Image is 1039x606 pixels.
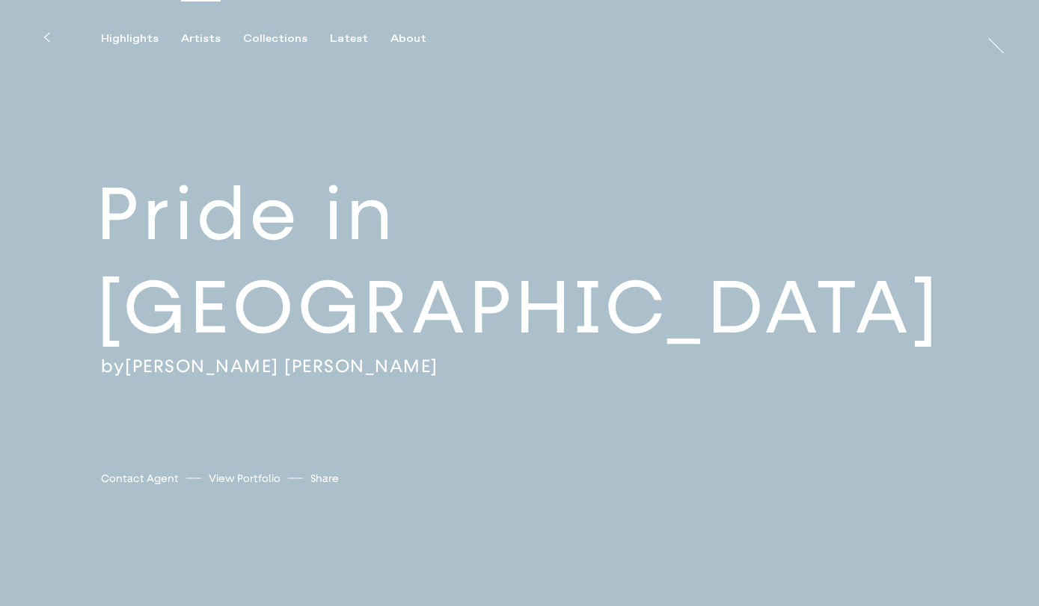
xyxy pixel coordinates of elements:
button: Share [310,469,339,489]
button: Latest [330,32,390,46]
div: Highlights [101,32,159,46]
a: Contact Agent [101,471,179,486]
button: Collections [243,32,330,46]
div: Artists [181,32,221,46]
button: About [390,32,449,46]
div: Latest [330,32,368,46]
button: Artists [181,32,243,46]
div: Collections [243,32,307,46]
span: by [101,355,125,377]
div: About [390,32,426,46]
button: Highlights [101,32,181,46]
a: [PERSON_NAME] [PERSON_NAME] [125,355,438,377]
a: View Portfolio [209,471,281,486]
